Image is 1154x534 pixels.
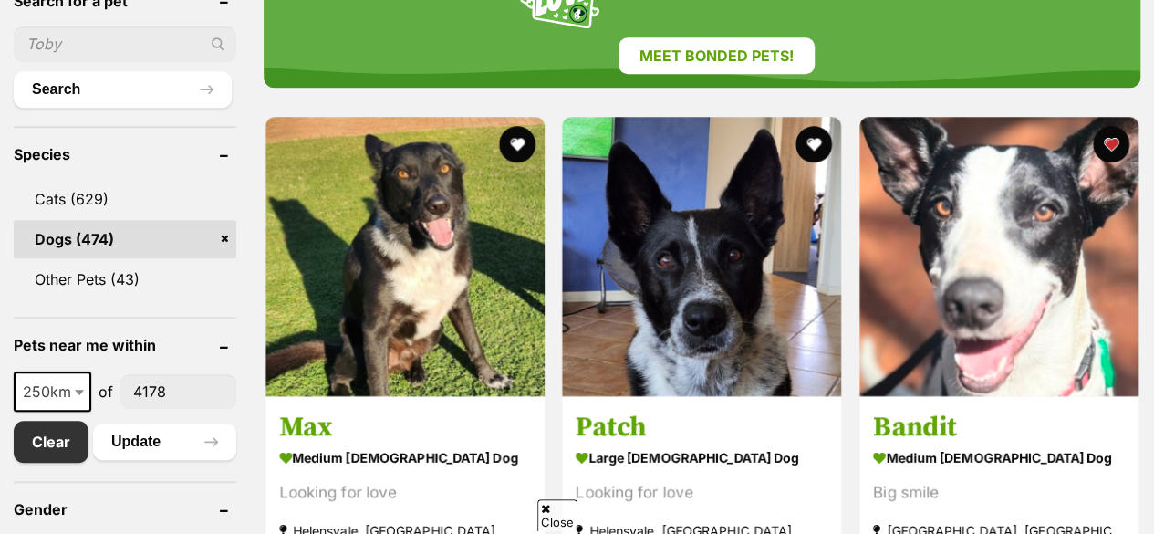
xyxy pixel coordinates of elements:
[16,379,89,404] span: 250km
[873,444,1125,470] strong: medium [DEMOGRAPHIC_DATA] Dog
[14,421,88,463] a: Clear
[576,409,827,444] h3: Patch
[796,126,833,162] button: favourite
[14,146,236,162] header: Species
[14,337,236,353] header: Pets near me within
[14,26,236,61] input: Toby
[279,409,531,444] h3: Max
[279,444,531,470] strong: medium [DEMOGRAPHIC_DATA] Dog
[499,126,535,162] button: favourite
[14,220,236,258] a: Dogs (474)
[120,374,236,409] input: postcode
[873,409,1125,444] h3: Bandit
[576,444,827,470] strong: large [DEMOGRAPHIC_DATA] Dog
[93,424,236,460] button: Update
[1093,126,1129,162] button: favourite
[14,180,236,218] a: Cats (629)
[14,501,236,518] header: Gender
[99,381,113,403] span: of
[14,71,232,108] button: Search
[859,117,1138,396] img: Bandit - Border Collie Dog
[537,499,577,531] span: Close
[562,117,841,396] img: Patch - Australian Cattle Dog x Border Collie Dog
[576,479,827,504] div: Looking for love
[279,479,531,504] div: Looking for love
[873,479,1125,504] div: Big smile
[619,37,815,74] a: Meet bonded pets!
[14,372,91,412] span: 250km
[265,117,545,396] img: Max - Australian Shepherd Dog
[14,260,236,298] a: Other Pets (43)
